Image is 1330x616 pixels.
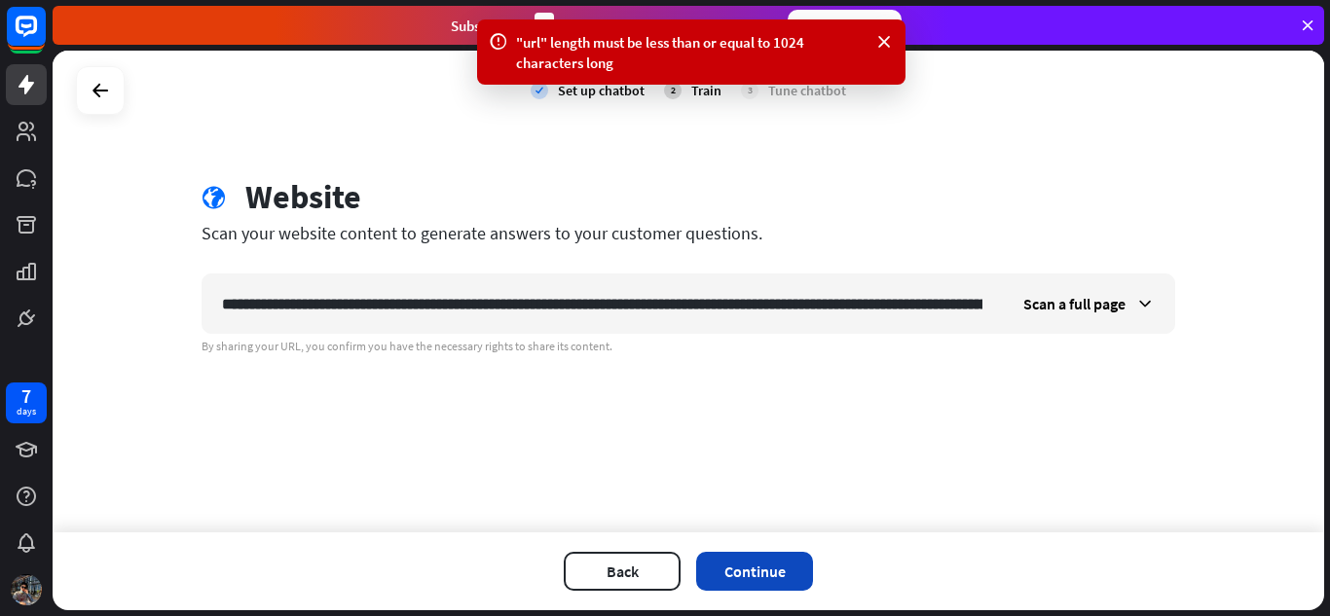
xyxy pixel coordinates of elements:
div: Subscribe now [788,10,902,41]
div: 3 [741,82,758,99]
div: Set up chatbot [558,82,645,99]
div: 3 [535,13,554,39]
div: Train [691,82,721,99]
div: Website [245,177,361,217]
a: 7 days [6,382,47,423]
i: check [531,82,548,99]
div: Scan your website content to generate answers to your customer questions. [202,222,1175,244]
div: 2 [664,82,682,99]
div: 7 [21,387,31,405]
div: Subscribe in days to get your first month for $1 [451,13,772,39]
div: "url" length must be less than or equal to 1024 characters long [516,32,867,73]
button: Back [564,552,681,591]
div: days [17,405,36,418]
div: By sharing your URL, you confirm you have the necessary rights to share its content. [202,339,1175,354]
button: Continue [696,552,813,591]
div: Tune chatbot [768,82,846,99]
button: Open LiveChat chat widget [16,8,74,66]
i: globe [202,186,226,210]
span: Scan a full page [1023,294,1126,313]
